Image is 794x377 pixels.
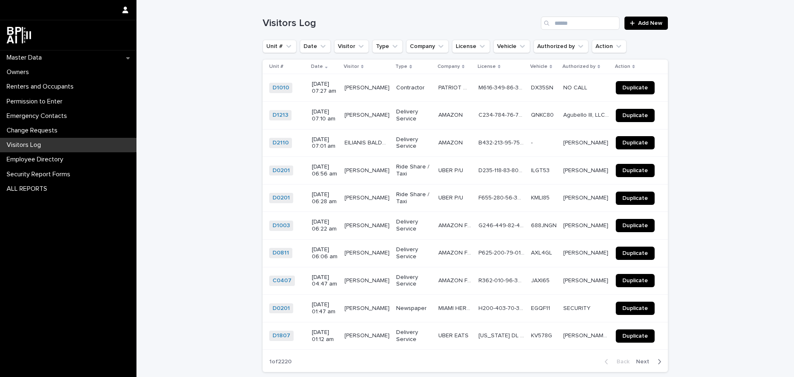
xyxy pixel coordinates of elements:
[344,62,359,71] p: Visitor
[438,248,474,257] p: AMAZON FLEX
[263,322,668,350] tr: D1807 [DATE] 01:12 am[PERSON_NAME][PERSON_NAME] Delivery ServiceUBER EATSUBER EATS [US_STATE] DL ...
[273,332,290,339] a: D1807
[263,239,668,267] tr: D0811 [DATE] 06:06 am[PERSON_NAME][PERSON_NAME] Delivery ServiceAMAZON FLEXAMAZON FLEX P625-200-7...
[3,170,77,178] p: Security Report Forms
[3,83,80,91] p: Renters and Occupants
[3,112,74,120] p: Emergency Contacts
[263,74,668,102] tr: D1010 [DATE] 07:27 am[PERSON_NAME][PERSON_NAME] ContractorPATRIOT WINDOWSPATRIOT WINDOWS M616-349...
[478,138,526,146] p: B432-213-95-751-0
[478,331,526,339] p: VIRGINIA DL A67380432
[273,112,288,119] a: D1213
[396,274,431,288] p: Delivery Service
[624,17,668,30] a: Add New
[636,359,654,365] span: Next
[396,84,431,91] p: Contractor
[478,110,526,119] p: C234-784-76-709-0
[478,62,496,71] p: License
[312,274,338,288] p: [DATE] 04:47 am
[311,62,323,71] p: Date
[616,247,655,260] a: Duplicate
[312,191,338,205] p: [DATE] 06:28 am
[344,331,391,339] p: MICHAEL MUNOZ
[531,83,555,91] p: DX35SN
[616,164,655,177] a: Duplicate
[563,110,611,119] p: Agubello III, LLC (Ysabel Bello)
[263,17,538,29] h1: Visitors Log
[563,193,610,202] p: [PERSON_NAME]
[615,62,630,71] p: Action
[273,195,290,202] a: D0201
[598,358,633,365] button: Back
[622,85,648,91] span: Duplicate
[616,109,655,122] a: Duplicate
[563,221,610,229] p: Maria Elena Corzo
[312,81,338,95] p: [DATE] 07:27 am
[452,40,490,53] button: License
[273,139,289,146] a: D2110
[493,40,530,53] button: Vehicle
[563,276,610,284] p: David Rodriguez
[344,303,391,312] p: [PERSON_NAME]
[344,138,392,146] p: EILIANIS BALDOQUIN
[616,302,655,315] a: Duplicate
[438,138,464,146] p: AMAZON
[269,62,283,71] p: Unit #
[563,303,592,312] p: SECURITY
[396,329,431,343] p: Delivery Service
[531,110,555,119] p: QNKC80
[3,156,70,163] p: Employee Directory
[531,331,554,339] p: KV578G
[533,40,588,53] button: Authorized by
[622,195,648,201] span: Duplicate
[438,83,474,91] p: PATRIOT WINDOWS
[300,40,331,53] button: Date
[541,17,619,30] div: Search
[344,276,391,284] p: ABIMAEL RODRIGUEZ
[396,219,431,233] p: Delivery Service
[531,303,552,312] p: EGQF11
[612,359,629,365] span: Back
[478,83,526,91] p: M616-349-86-300-0
[312,246,338,260] p: [DATE] 06:06 am
[273,222,290,229] a: D1003
[438,331,470,339] p: UBER EATS
[396,136,431,150] p: Delivery Service
[478,276,526,284] p: R362-010-96-343-0
[531,221,558,229] p: 688JNGN
[7,27,31,43] img: dwgmcNfxSF6WIOOXiGgu
[344,248,391,257] p: [PERSON_NAME]
[263,267,668,295] tr: C0407 [DATE] 04:47 am[PERSON_NAME][PERSON_NAME] Delivery ServiceAMAZON FLEXAMAZON FLEX R362-010-9...
[395,62,407,71] p: Type
[263,129,668,157] tr: D2110 [DATE] 07:01 amEILIANIS BALDOQUINEILIANIS BALDOQUIN Delivery ServiceAMAZONAMAZON B432-213-9...
[478,303,526,312] p: H200-403-70-389-0
[438,276,474,284] p: AMAZON FLEX
[344,83,391,91] p: [PERSON_NAME]
[312,219,338,233] p: [DATE] 06:22 am
[438,166,465,174] p: UBER P/U
[273,277,292,284] a: C0407
[616,219,655,232] a: Duplicate
[530,62,548,71] p: Vehicle
[622,140,648,146] span: Duplicate
[531,248,554,257] p: AXL4GL
[531,193,551,202] p: KMLI85
[3,54,48,62] p: Master Data
[478,221,526,229] p: G246-449-82-400-0
[531,166,551,174] p: ILGT53
[372,40,403,53] button: Type
[263,40,297,53] button: Unit #
[638,20,662,26] span: Add New
[312,329,338,343] p: [DATE] 01:12 am
[344,221,391,229] p: NOHELIA GALINDO
[396,108,431,122] p: Delivery Service
[273,84,289,91] a: D1010
[438,62,460,71] p: Company
[263,212,668,240] tr: D1003 [DATE] 06:22 am[PERSON_NAME][PERSON_NAME] Delivery ServiceAMAZON FLEXAMAZON FLEX G246-449-8...
[273,250,289,257] a: D0811
[563,83,589,91] p: NO CALL
[622,250,648,256] span: Duplicate
[438,221,474,229] p: AMAZON FLEX
[3,98,69,106] p: Permission to Enter
[263,157,668,185] tr: D0201 [DATE] 06:56 am[PERSON_NAME][PERSON_NAME] Ride Share / TaxiUBER P/UUBER P/U D235-118-83-800...
[563,331,611,339] p: Grace Mariana Villaviciencio Solis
